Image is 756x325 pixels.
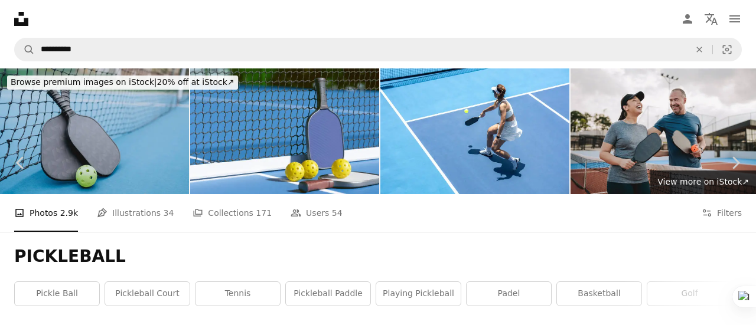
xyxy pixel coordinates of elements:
[11,77,157,87] span: Browse premium images on iStock |
[676,7,699,31] a: Log in / Sign up
[256,206,272,219] span: 171
[193,194,272,232] a: Collections 171
[190,68,379,194] img: A pickleball paddle and balls resting by the net on a blue court, ready for a game. 3d rendering
[380,68,569,194] img: Mastering the Court: High-Angle Backhand Shot
[650,170,756,194] a: View more on iStock↗
[729,282,742,306] button: scroll list to the right
[14,246,742,267] h1: PICKLEBALL
[164,206,174,219] span: 34
[699,7,723,31] button: Language
[657,177,749,186] span: View more on iStock ↗
[15,282,99,306] a: pickle ball
[557,282,641,306] a: basketball
[702,194,742,232] button: Filters
[647,282,732,306] a: golf
[105,282,190,306] a: pickleball court
[715,106,756,219] a: Next
[14,38,742,61] form: Find visuals sitewide
[686,38,712,61] button: Clear
[195,282,280,306] a: tennis
[713,38,741,61] button: Visual search
[14,12,28,26] a: Home — Unsplash
[15,38,35,61] button: Search Unsplash
[11,77,234,87] span: 20% off at iStock ↗
[286,282,370,306] a: pickleball paddle
[376,282,461,306] a: playing pickleball
[97,194,174,232] a: Illustrations 34
[467,282,551,306] a: padel
[291,194,343,232] a: Users 54
[723,7,747,31] button: Menu
[332,206,343,219] span: 54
